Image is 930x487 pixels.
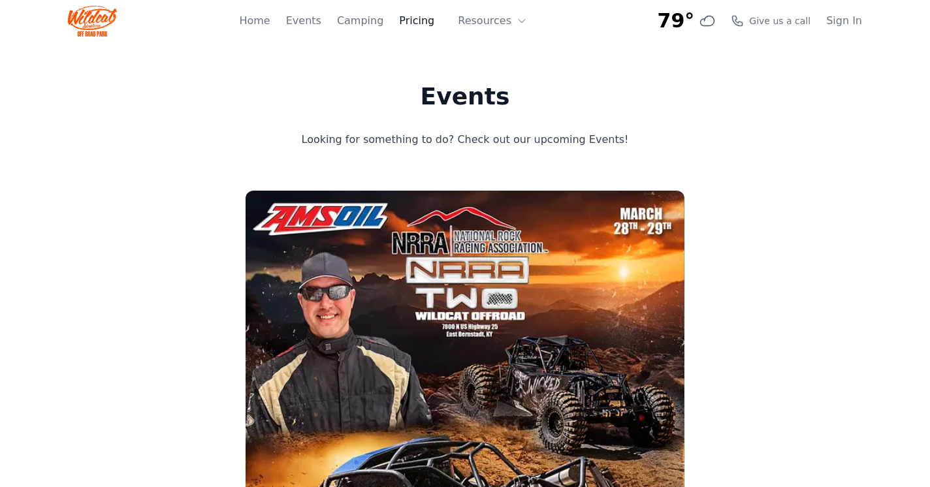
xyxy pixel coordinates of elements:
[450,8,535,34] button: Resources
[749,14,810,27] span: Give us a call
[68,5,117,37] img: Wildcat Logo
[731,14,810,27] a: Give us a call
[337,13,383,29] a: Camping
[249,84,681,110] h1: Events
[399,13,434,29] a: Pricing
[239,13,270,29] a: Home
[658,9,695,33] span: 79°
[826,13,862,29] a: Sign In
[286,13,321,29] a: Events
[249,131,681,149] p: Looking for something to do? Check out our upcoming Events!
